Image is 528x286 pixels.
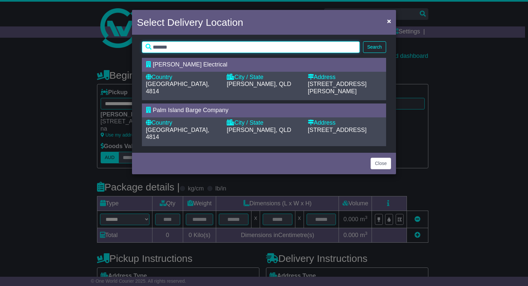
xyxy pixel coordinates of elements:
button: Search [363,41,386,53]
div: Address [308,119,382,127]
span: [STREET_ADDRESS][PERSON_NAME] [308,81,367,95]
div: City / State [227,74,301,81]
span: × [387,17,391,25]
span: [GEOGRAPHIC_DATA], 4814 [146,81,209,95]
div: Country [146,119,220,127]
span: [STREET_ADDRESS] [308,127,367,133]
span: [PERSON_NAME], QLD [227,81,291,87]
button: Close [384,14,394,28]
span: [PERSON_NAME] Electrical [153,61,227,68]
span: [PERSON_NAME], QLD [227,127,291,133]
span: [GEOGRAPHIC_DATA], 4814 [146,127,209,141]
button: Close [371,158,391,169]
div: City / State [227,119,301,127]
span: Palm Island Barge Company [153,107,228,113]
div: Country [146,74,220,81]
div: Address [308,74,382,81]
h4: Select Delivery Location [137,15,243,30]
